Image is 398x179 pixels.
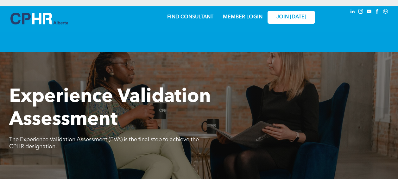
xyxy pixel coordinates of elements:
[167,15,213,20] a: FIND CONSULTANT
[268,11,315,24] a: JOIN [DATE]
[10,13,68,24] img: A blue and white logo for cp alberta
[366,8,373,17] a: youtube
[349,8,356,17] a: linkedin
[9,88,211,129] span: Experience Validation Assessment
[382,8,389,17] a: Social network
[276,14,306,20] span: JOIN [DATE]
[357,8,364,17] a: instagram
[223,15,262,20] a: MEMBER LOGIN
[374,8,381,17] a: facebook
[9,137,199,149] span: The Experience Validation Assessment (EVA) is the final step to achieve the CPHR designation.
